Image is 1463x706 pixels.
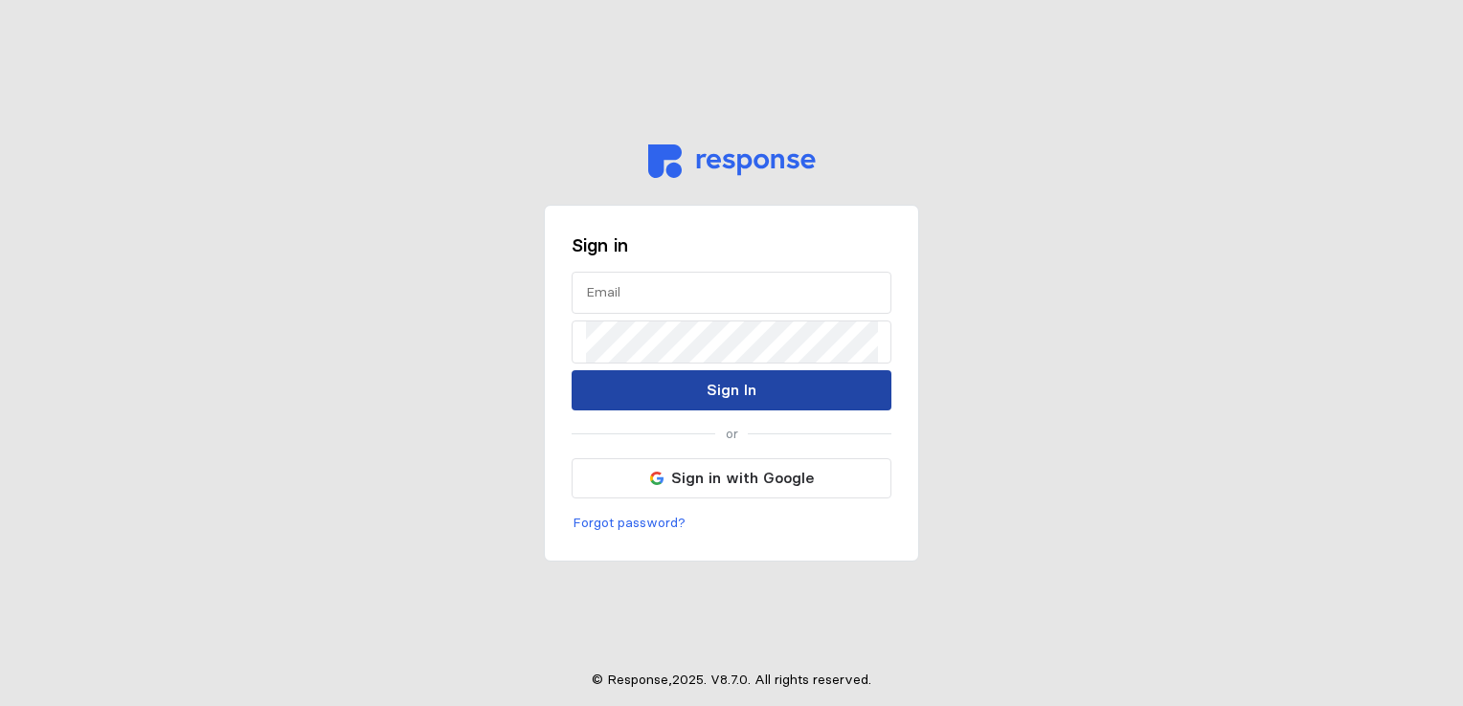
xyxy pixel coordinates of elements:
[707,378,756,402] p: Sign In
[671,466,814,490] p: Sign in with Google
[650,472,664,485] img: svg%3e
[572,232,891,258] h3: Sign in
[572,512,686,535] button: Forgot password?
[573,513,686,534] p: Forgot password?
[592,670,871,691] p: © Response, 2025 . V 8.7.0 . All rights reserved.
[726,424,738,445] p: or
[572,458,891,498] button: Sign in with Google
[648,144,816,178] img: svg%3e
[572,370,891,410] button: Sign In
[586,273,877,314] input: Email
